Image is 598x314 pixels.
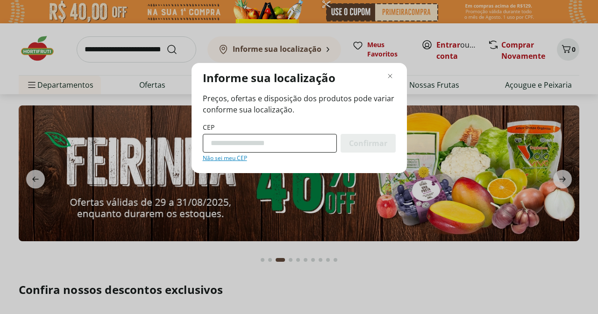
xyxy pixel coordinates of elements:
button: Fechar modal de regionalização [384,70,396,82]
span: Confirmar [349,140,387,147]
p: Informe sua localização [203,70,335,85]
a: Não sei meu CEP [203,154,247,162]
button: Confirmar [341,134,396,153]
div: Modal de regionalização [192,63,407,173]
span: Preços, ofertas e disposição dos produtos pode variar conforme sua localização. [203,93,396,115]
label: CEP [203,123,214,132]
